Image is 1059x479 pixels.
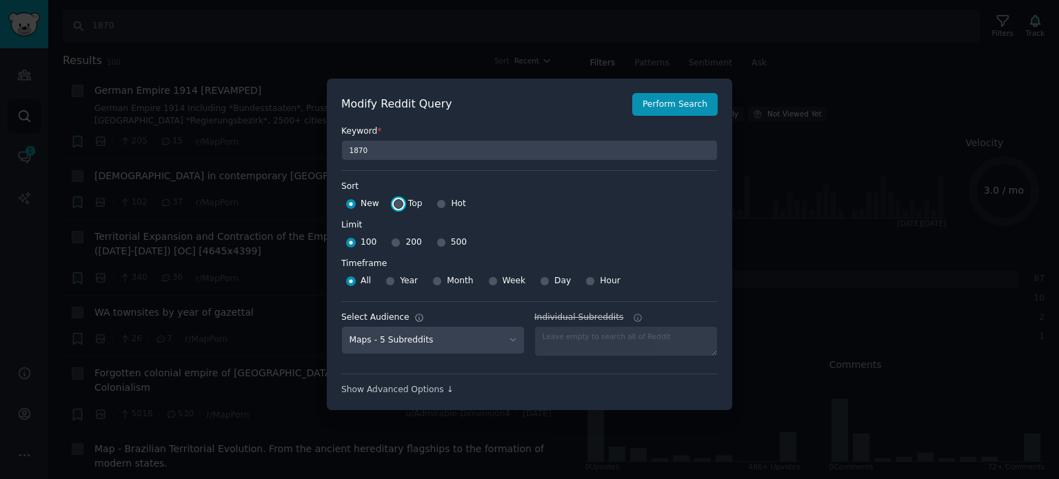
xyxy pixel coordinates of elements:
[341,384,718,396] div: Show Advanced Options ↓
[534,312,718,324] label: Individual Subreddits
[503,275,526,287] span: Week
[361,236,376,249] span: 100
[341,181,718,193] label: Sort
[341,253,718,270] label: Timeframe
[341,219,362,232] div: Limit
[405,236,421,249] span: 200
[447,275,473,287] span: Month
[408,198,423,210] span: Top
[361,198,379,210] span: New
[341,96,625,113] h2: Modify Reddit Query
[341,312,410,324] div: Select Audience
[554,275,571,287] span: Day
[451,236,467,249] span: 500
[341,140,718,161] input: Keyword to search on Reddit
[632,93,718,116] button: Perform Search
[451,198,466,210] span: Hot
[600,275,621,287] span: Hour
[361,275,371,287] span: All
[341,125,718,138] label: Keyword
[400,275,418,287] span: Year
